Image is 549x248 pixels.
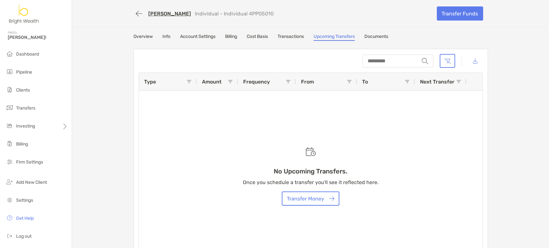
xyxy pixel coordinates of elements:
[8,3,41,26] img: Zoe Logo
[314,34,355,41] a: Upcoming Transfers
[6,178,14,186] img: add_new_client icon
[162,34,170,41] a: Info
[16,234,32,239] span: Log out
[16,51,39,57] span: Dashboard
[8,35,68,40] span: [PERSON_NAME]!
[16,159,43,165] span: Firm Settings
[6,50,14,58] img: dashboard icon
[274,167,347,175] h3: No Upcoming Transfers.
[225,34,237,41] a: Billing
[6,86,14,93] img: clients icon
[6,214,14,222] img: get-help icon
[6,68,14,75] img: pipeline icon
[422,58,428,64] img: input icon
[6,104,14,111] img: transfers icon
[16,69,32,75] span: Pipeline
[6,232,14,240] img: logout icon
[306,147,316,156] img: Empty state scheduled
[180,34,215,41] a: Account Settings
[195,11,274,17] p: Individual - Individual 4PP05010
[278,34,304,41] a: Transactions
[243,178,379,186] p: Once you schedule a transfer you'll see it reflected here.
[133,34,153,41] a: Overview
[282,191,339,206] button: Transfer Money
[364,34,388,41] a: Documents
[16,141,28,147] span: Billing
[6,196,14,204] img: settings icon
[247,34,268,41] a: Cost Basis
[16,198,33,203] span: Settings
[16,105,35,111] span: Transfers
[16,123,35,129] span: Investing
[440,54,455,68] button: Clear filters
[16,87,30,93] span: Clients
[6,122,14,129] img: investing icon
[6,158,14,165] img: firm-settings icon
[16,216,34,221] span: Get Help
[6,140,14,147] img: billing icon
[329,196,334,201] img: button icon
[148,11,191,17] a: [PERSON_NAME]
[437,6,483,21] a: Transfer Funds
[16,180,47,185] span: Add New Client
